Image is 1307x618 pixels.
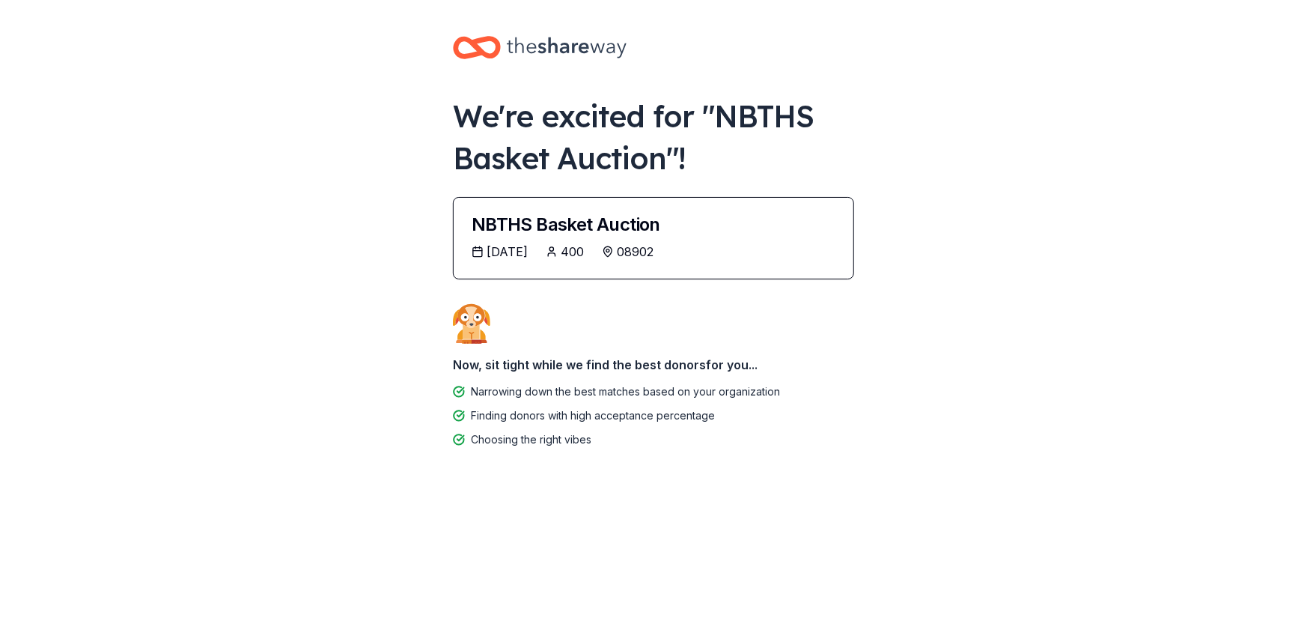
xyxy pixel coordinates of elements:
div: [DATE] [487,243,528,261]
div: Finding donors with high acceptance percentage [471,407,715,425]
div: We're excited for " NBTHS Basket Auction "! [453,95,854,179]
div: NBTHS Basket Auction [472,216,835,234]
div: Narrowing down the best matches based on your organization [471,383,780,401]
img: Dog waiting patiently [453,303,490,344]
div: Now, sit tight while we find the best donors for you... [453,350,854,380]
div: 08902 [617,243,653,261]
div: Choosing the right vibes [471,431,591,449]
div: 400 [561,243,584,261]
